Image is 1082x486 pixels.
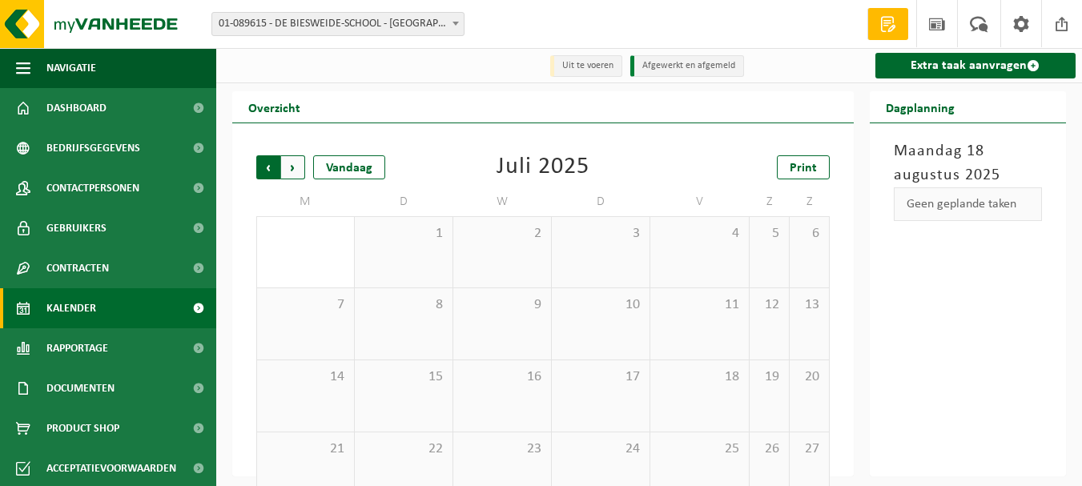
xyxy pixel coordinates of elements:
td: D [355,187,453,216]
h3: Maandag 18 augustus 2025 [894,139,1042,187]
span: 19 [758,368,781,386]
span: 22 [363,440,444,458]
span: 3 [560,225,642,243]
span: Dashboard [46,88,107,128]
span: 01-089615 - DE BIESWEIDE-SCHOOL - BESELARE [211,12,465,36]
span: 24 [560,440,642,458]
span: Product Shop [46,408,119,448]
td: D [552,187,650,216]
span: 6 [798,225,821,243]
span: 11 [658,296,740,314]
span: 1 [363,225,444,243]
span: Vorige [256,155,280,179]
span: Gebruikers [46,208,107,248]
span: Contactpersonen [46,168,139,208]
span: 25 [658,440,740,458]
td: M [256,187,355,216]
span: 5 [758,225,781,243]
span: 14 [265,368,346,386]
span: 21 [265,440,346,458]
td: W [453,187,552,216]
span: 15 [363,368,444,386]
span: 01-089615 - DE BIESWEIDE-SCHOOL - BESELARE [212,13,464,35]
li: Afgewerkt en afgemeld [630,55,744,77]
div: Vandaag [313,155,385,179]
span: 4 [658,225,740,243]
span: 18 [658,368,740,386]
span: 2 [461,225,543,243]
span: 17 [560,368,642,386]
span: 12 [758,296,781,314]
td: Z [750,187,790,216]
a: Print [777,155,830,179]
span: Rapportage [46,328,108,368]
span: 13 [798,296,821,314]
span: 7 [265,296,346,314]
span: 20 [798,368,821,386]
td: Z [790,187,830,216]
span: Kalender [46,288,96,328]
span: Volgende [281,155,305,179]
span: 26 [758,440,781,458]
h2: Overzicht [232,91,316,123]
span: Documenten [46,368,115,408]
a: Extra taak aanvragen [875,53,1076,78]
span: Navigatie [46,48,96,88]
li: Uit te voeren [550,55,622,77]
span: Print [790,162,817,175]
h2: Dagplanning [870,91,971,123]
span: 27 [798,440,821,458]
span: 16 [461,368,543,386]
span: 10 [560,296,642,314]
span: Contracten [46,248,109,288]
td: V [650,187,749,216]
span: 9 [461,296,543,314]
div: Juli 2025 [497,155,589,179]
span: 23 [461,440,543,458]
span: Bedrijfsgegevens [46,128,140,168]
div: Geen geplande taken [894,187,1042,221]
span: 8 [363,296,444,314]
